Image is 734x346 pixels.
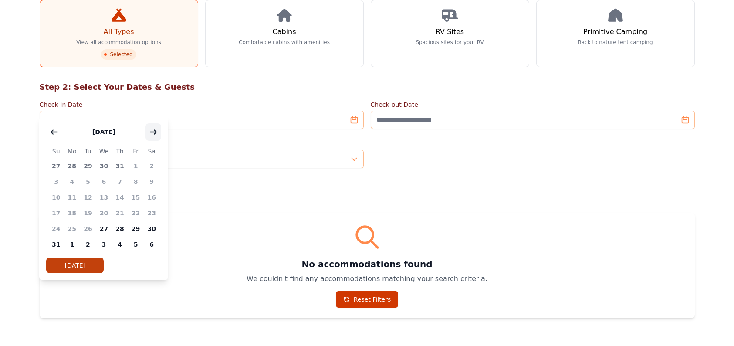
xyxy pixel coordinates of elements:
[80,174,96,190] span: 5
[96,158,112,174] span: 30
[371,100,695,109] label: Check-out Date
[64,174,80,190] span: 4
[144,174,160,190] span: 9
[50,258,684,270] h3: No accommodations found
[50,274,684,284] p: We couldn't find any accommodations matching your search criteria.
[128,237,144,252] span: 5
[80,237,96,252] span: 2
[96,174,112,190] span: 6
[64,190,80,205] span: 11
[48,190,64,205] span: 10
[144,158,160,174] span: 2
[84,123,124,141] button: [DATE]
[128,205,144,221] span: 22
[416,39,484,46] p: Spacious sites for your RV
[144,205,160,221] span: 23
[112,146,128,156] span: Th
[64,221,80,237] span: 25
[80,146,96,156] span: Tu
[128,174,144,190] span: 8
[144,146,160,156] span: Sa
[128,221,144,237] span: 29
[76,39,161,46] p: View all accommodation options
[578,39,653,46] p: Back to nature tent camping
[112,174,128,190] span: 7
[96,190,112,205] span: 13
[48,174,64,190] span: 3
[40,139,364,148] label: Number of Guests
[40,81,695,93] h2: Step 2: Select Your Dates & Guests
[128,190,144,205] span: 15
[96,146,112,156] span: We
[48,221,64,237] span: 24
[48,158,64,174] span: 27
[272,27,296,37] h3: Cabins
[144,237,160,252] span: 6
[112,158,128,174] span: 31
[128,158,144,174] span: 1
[96,221,112,237] span: 27
[112,190,128,205] span: 14
[40,100,364,109] label: Check-in Date
[80,158,96,174] span: 29
[112,237,128,252] span: 4
[80,205,96,221] span: 19
[46,258,104,273] button: [DATE]
[336,291,399,308] a: Reset Filters
[96,205,112,221] span: 20
[436,27,464,37] h3: RV Sites
[144,190,160,205] span: 16
[144,221,160,237] span: 30
[112,221,128,237] span: 28
[64,237,80,252] span: 1
[128,146,144,156] span: Fr
[48,237,64,252] span: 31
[64,205,80,221] span: 18
[64,158,80,174] span: 28
[103,27,134,37] h3: All Types
[583,27,647,37] h3: Primitive Camping
[48,205,64,221] span: 17
[64,146,80,156] span: Mo
[239,39,330,46] p: Comfortable cabins with amenities
[80,221,96,237] span: 26
[80,190,96,205] span: 12
[96,237,112,252] span: 3
[101,49,136,60] span: Selected
[48,146,64,156] span: Su
[112,205,128,221] span: 21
